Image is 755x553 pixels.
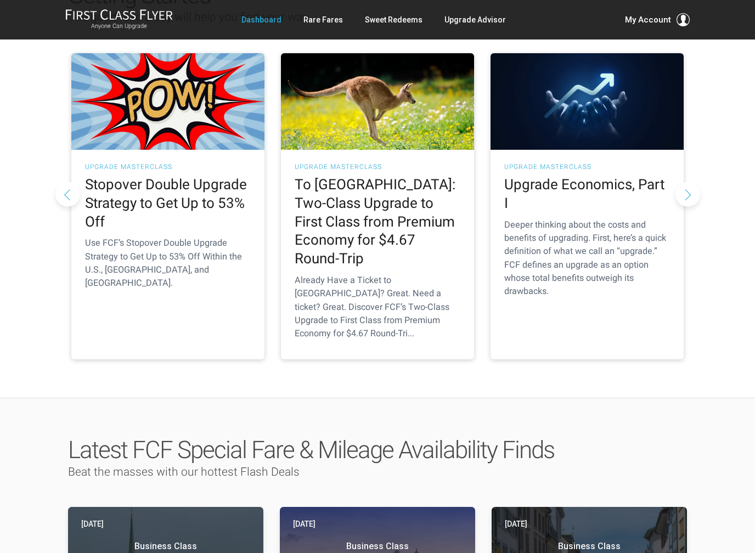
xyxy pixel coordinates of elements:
a: UPGRADE MASTERCLASS Stopover Double Upgrade Strategy to Get Up to 53% Off Use FCF’s Stopover Doub... [71,53,264,359]
time: [DATE] [293,518,315,530]
p: Use FCF’s Stopover Double Upgrade Strategy to Get Up to 53% Off Within the U.S., [GEOGRAPHIC_DATA... [85,236,251,290]
p: Already Have a Ticket to [GEOGRAPHIC_DATA]? Great. Need a ticket? Great. Discover FCF’s Two-Class... [295,274,460,340]
button: Previous slide [55,182,80,206]
a: UPGRADE MASTERCLASS Upgrade Economics, Part I Deeper thinking about the costs and benefits of upg... [491,53,684,359]
span: Beat the masses with our hottest Flash Deals [68,465,300,478]
h3: UPGRADE MASTERCLASS [504,163,670,170]
h2: Upgrade Economics, Part I [504,176,670,213]
h3: UPGRADE MASTERCLASS [85,163,251,170]
h3: UPGRADE MASTERCLASS [295,163,460,170]
h2: Stopover Double Upgrade Strategy to Get Up to 53% Off [85,176,251,231]
p: Deeper thinking about the costs and benefits of upgrading. First, here’s a quick definition of wh... [504,218,670,298]
a: First Class FlyerAnyone Can Upgrade [65,9,173,31]
button: My Account [625,13,690,26]
h2: To [GEOGRAPHIC_DATA]: Two-Class Upgrade to First Class from Premium Economy for $4.67 Round-Trip [295,176,460,268]
small: Business Class [97,541,234,552]
img: First Class Flyer [65,9,173,20]
a: Sweet Redeems [365,10,422,30]
a: Dashboard [241,10,281,30]
a: Rare Fares [303,10,343,30]
button: Next slide [675,182,700,206]
small: Anyone Can Upgrade [65,22,173,30]
time: [DATE] [505,518,527,530]
small: Business Class [309,541,446,552]
a: Upgrade Advisor [444,10,506,30]
a: UPGRADE MASTERCLASS To [GEOGRAPHIC_DATA]: Two-Class Upgrade to First Class from Premium Economy f... [281,53,474,359]
small: Business Class [521,541,658,552]
span: Latest FCF Special Fare & Mileage Availability Finds [68,436,554,464]
span: My Account [625,13,671,26]
time: [DATE] [81,518,104,530]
